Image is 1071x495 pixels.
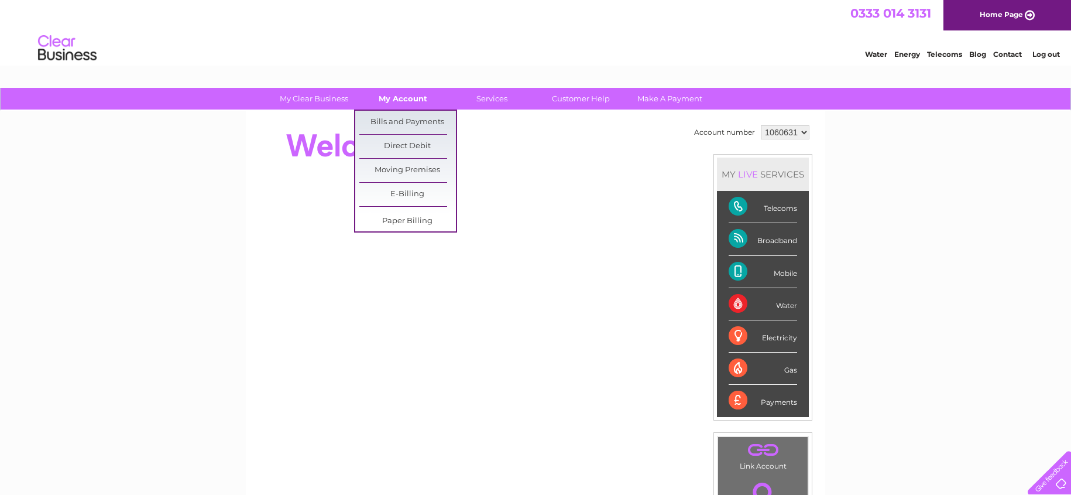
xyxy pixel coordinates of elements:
img: logo.png [37,30,97,66]
a: Direct Debit [359,135,456,158]
td: Link Account [718,436,808,473]
a: Moving Premises [359,159,456,182]
a: Customer Help [533,88,629,110]
a: Paper Billing [359,210,456,233]
div: Water [729,288,797,320]
a: Telecoms [927,50,962,59]
div: Payments [729,385,797,417]
div: LIVE [736,169,760,180]
a: E-Billing [359,183,456,206]
div: Gas [729,353,797,385]
a: Water [865,50,887,59]
a: Contact [993,50,1022,59]
a: Make A Payment [622,88,718,110]
a: Energy [894,50,920,59]
div: Clear Business is a trading name of Verastar Limited (registered in [GEOGRAPHIC_DATA] No. 3667643... [260,6,813,57]
div: MY SERVICES [717,158,809,191]
div: Mobile [729,256,797,288]
div: Telecoms [729,191,797,223]
div: Electricity [729,320,797,353]
a: Bills and Payments [359,111,456,134]
td: Account number [691,122,758,142]
a: . [721,440,805,460]
a: My Clear Business [266,88,362,110]
a: Services [444,88,540,110]
a: Blog [969,50,986,59]
a: Log out [1032,50,1060,59]
div: Broadband [729,223,797,255]
a: My Account [355,88,451,110]
a: 0333 014 3131 [850,6,931,21]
